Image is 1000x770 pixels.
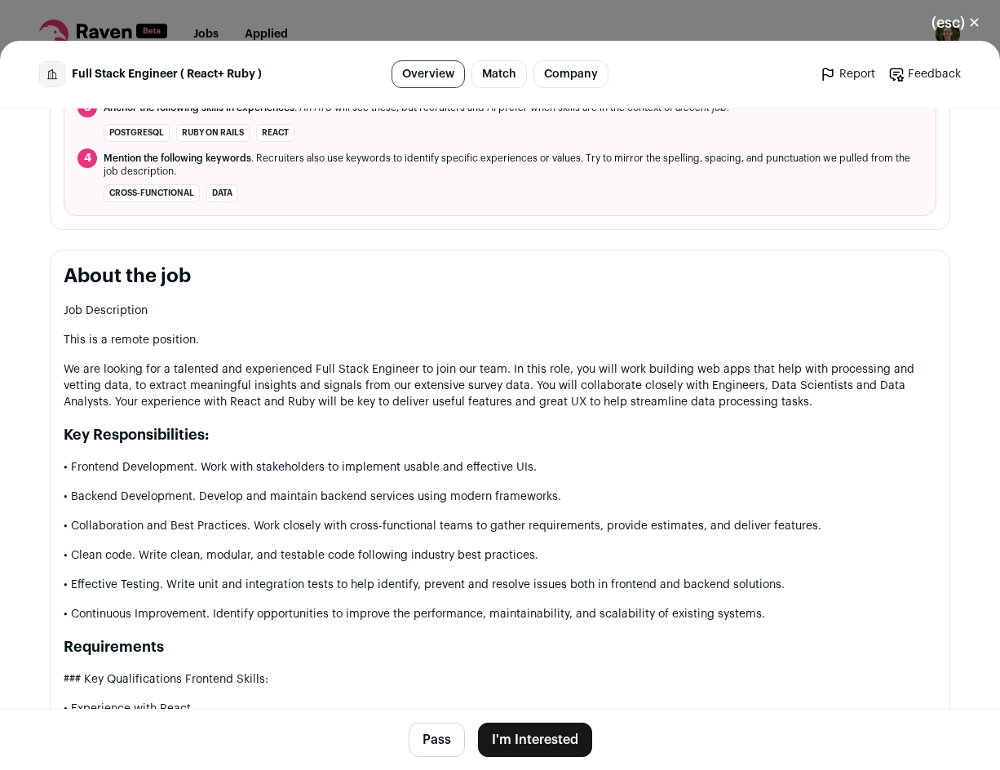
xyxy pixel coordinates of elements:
li: React [256,124,294,142]
h2: Key Responsibilities: [64,423,936,446]
p: ### Key Qualifications Frontend Skills: [64,671,936,688]
li: PostgreSQL [104,124,170,142]
button: I'm Interested [478,723,592,757]
p: • Backend Development. Develop and maintain backend services using modern frameworks. [64,489,936,505]
p: • Frontend Development. Work with stakeholders to implement usable and effective UIs. [64,459,936,476]
p: • Collaboration and Best Practices. Work closely with cross-functional teams to gather requiremen... [64,518,936,534]
a: Company [533,60,608,88]
span: Full Stack Engineer ( React+ Ruby ) [72,66,262,82]
a: Overview [392,60,465,88]
li: data [206,184,238,202]
p: • Effective Testing. Write unit and integration tests to help identify, prevent and resolve issue... [64,577,936,593]
img: company-logo-placeholder-414d4e2ec0e2ddebbe968bf319fdfe5acfe0c9b87f798d344e800bc9a89632a0.png [40,62,64,86]
p: This is a remote position. [64,332,936,348]
p: • Clean code. Write clean, modular, and testable code following industry best practices. [64,547,936,564]
a: Feedback [888,66,961,82]
h2: Requirements [64,635,936,658]
a: Match [471,60,527,88]
span: 4 [77,148,97,168]
button: Close modal [912,5,1000,41]
span: Mention the following keywords [104,153,251,163]
p: • Experience with React. [64,701,936,717]
h2: About the job [64,263,936,290]
h1: Job Description [64,303,936,319]
span: . Recruiters also use keywords to identify specific experiences or values. Try to mirror the spel... [104,152,923,178]
p: • Continuous Improvement. Identify opportunities to improve the performance, maintainability, and... [64,606,936,622]
p: We are looking for a talented and experienced Full Stack Engineer to join our team. In this role,... [64,361,936,410]
li: Ruby on Rails [176,124,250,142]
li: cross-functional [104,184,200,202]
button: Pass [409,723,465,757]
a: Report [820,66,875,82]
